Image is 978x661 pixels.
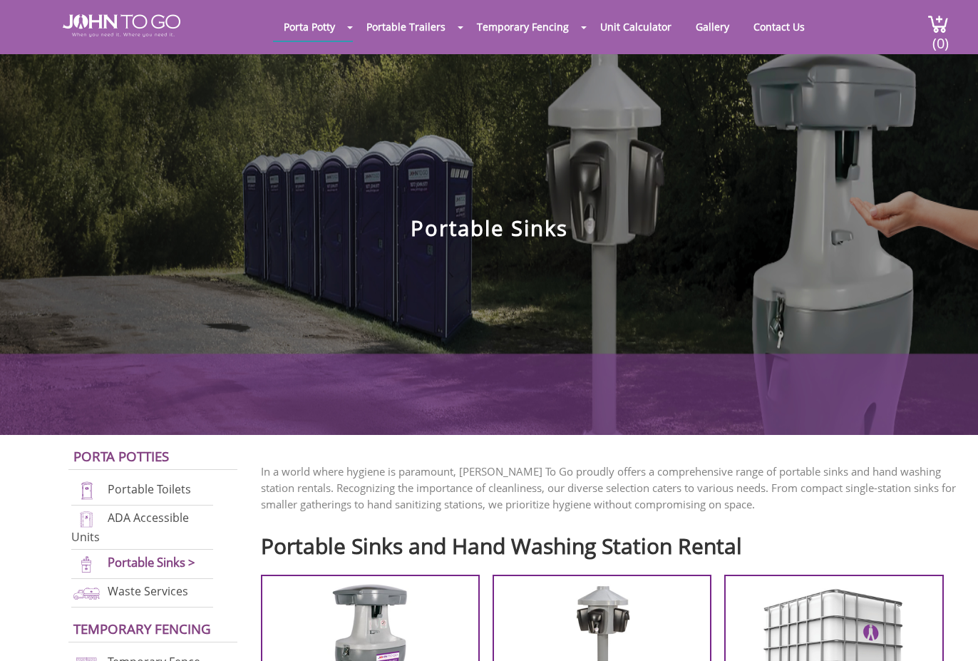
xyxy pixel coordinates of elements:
[71,481,102,501] img: portable-toilets-new.png
[261,463,957,513] p: In a world where hygiene is paramount, [PERSON_NAME] To Go proudly offers a comprehensive range o...
[261,527,957,558] h2: Portable Sinks and Hand Washing Station Rental
[73,620,211,637] a: Temporary Fencing
[71,510,102,529] img: ADA-units-new.png
[108,583,188,599] a: Waste Services
[685,13,740,41] a: Gallery
[743,13,815,41] a: Contact Us
[590,13,682,41] a: Unit Calculator
[108,481,191,497] a: Portable Toilets
[71,510,189,545] a: ADA Accessible Units
[108,554,195,570] a: Portable Sinks >
[356,13,456,41] a: Portable Trailers
[71,583,102,603] img: waste-services-new.png
[273,13,346,41] a: Porta Potty
[932,22,949,53] span: (0)
[73,447,169,465] a: Porta Potties
[71,555,102,574] img: portable-sinks-new.png
[927,14,949,34] img: cart a
[63,14,180,37] img: JOHN to go
[466,13,580,41] a: Temporary Fencing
